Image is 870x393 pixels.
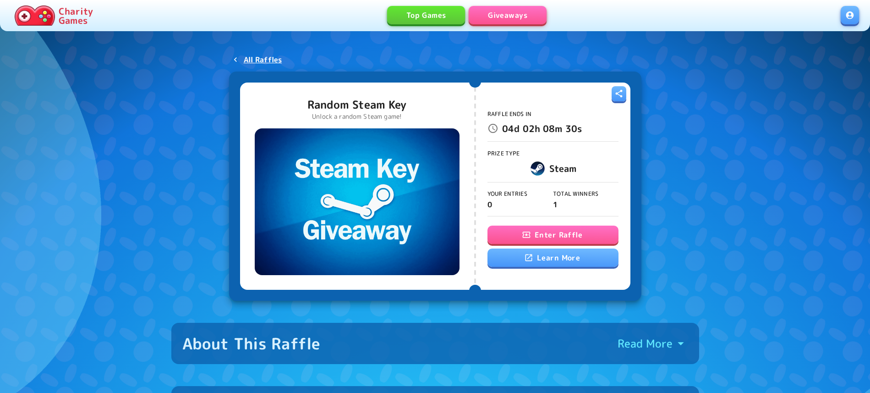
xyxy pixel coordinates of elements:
h6: Steam [549,161,577,176]
p: Read More [618,336,673,351]
img: Charity.Games [15,6,55,26]
a: Giveaways [469,6,547,24]
a: Charity Games [11,4,97,28]
a: Top Games [387,6,465,24]
img: Random Steam Key [255,128,460,275]
p: 04d 02h 08m 30s [502,121,582,136]
p: 1 [553,199,618,210]
span: Your Entries [487,190,527,198]
span: Prize Type [487,149,520,157]
p: Charity Games [59,6,93,25]
p: Unlock a random Steam game! [307,112,406,121]
button: Enter Raffle [487,226,618,244]
p: Random Steam Key [307,97,406,112]
span: Total Winners [553,190,598,198]
button: About This RaffleRead More [171,323,699,364]
a: Learn More [487,249,618,267]
div: About This Raffle [182,334,321,353]
p: All Raffles [244,54,282,65]
p: 0 [487,199,553,210]
span: Raffle Ends In [487,110,531,118]
a: All Raffles [229,51,286,68]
